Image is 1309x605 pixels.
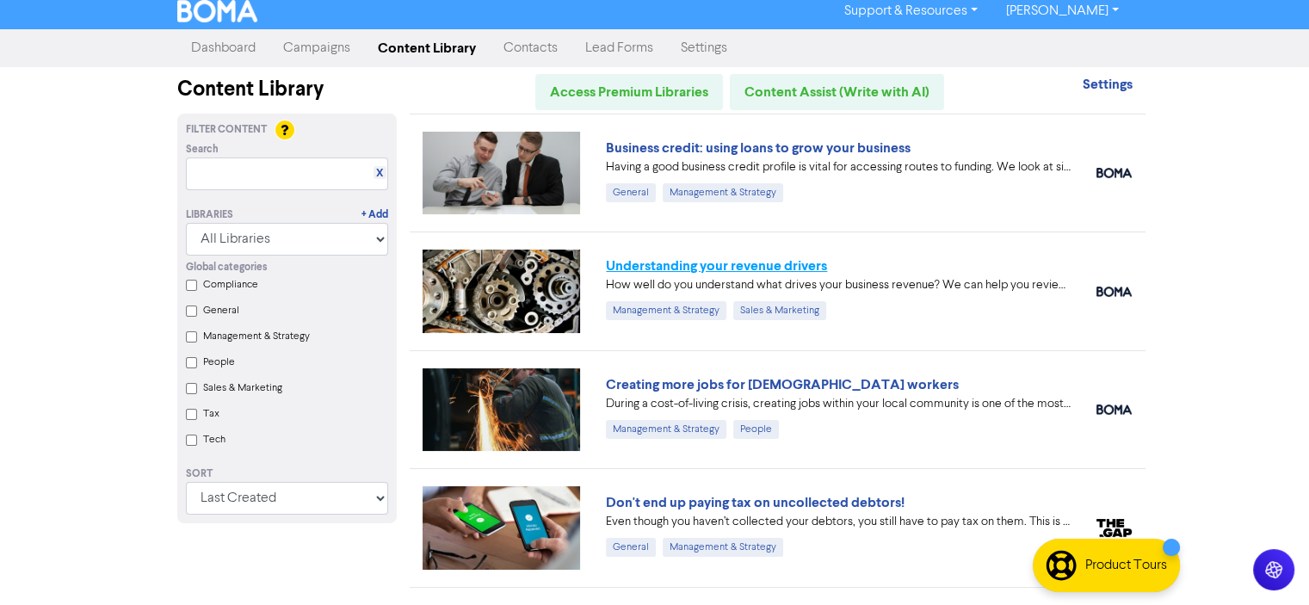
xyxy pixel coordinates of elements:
label: Sales & Marketing [203,380,282,396]
div: Even though you haven’t collected your debtors, you still have to pay tax on them. This is becaus... [606,513,1071,531]
a: + Add [361,207,388,223]
div: General [606,183,656,202]
a: Access Premium Libraries [535,74,723,110]
label: Management & Strategy [203,329,310,344]
div: Sort [186,466,388,482]
div: Sales & Marketing [733,301,826,320]
div: Management & Strategy [663,538,783,557]
span: Search [186,142,219,157]
label: Tax [203,406,219,422]
a: Contacts [490,31,571,65]
div: Global categories [186,260,388,275]
div: How well do you understand what drives your business revenue? We can help you review your numbers... [606,276,1071,294]
a: Campaigns [269,31,364,65]
div: Management & Strategy [606,301,726,320]
strong: Settings [1082,76,1132,93]
img: boma [1096,404,1132,415]
a: Business credit: using loans to grow your business [606,139,911,157]
div: Libraries [186,207,233,223]
a: Content Library [364,31,490,65]
a: Settings [667,31,741,65]
div: Management & Strategy [606,420,726,439]
div: During a cost-of-living crisis, creating jobs within your local community is one of the most impo... [606,395,1071,413]
div: General [606,538,656,557]
label: Compliance [203,277,258,293]
div: Having a good business credit profile is vital for accessing routes to funding. We look at six di... [606,158,1071,176]
a: X [376,167,383,180]
a: Don't end up paying tax on uncollected debtors! [606,494,905,511]
div: People [733,420,779,439]
img: boma [1096,168,1132,178]
a: Creating more jobs for [DEMOGRAPHIC_DATA] workers [606,376,959,393]
a: Dashboard [177,31,269,65]
a: Lead Forms [571,31,667,65]
a: Understanding your revenue drivers [606,257,827,275]
iframe: Chat Widget [1223,522,1309,605]
img: boma_accounting [1096,287,1132,297]
label: General [203,303,239,318]
a: Settings [1082,78,1132,92]
a: Content Assist (Write with AI) [730,74,944,110]
img: thegap [1096,519,1132,538]
label: People [203,355,235,370]
div: Management & Strategy [663,183,783,202]
label: Tech [203,432,225,448]
div: Filter Content [186,122,388,138]
div: Content Library [177,74,397,105]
